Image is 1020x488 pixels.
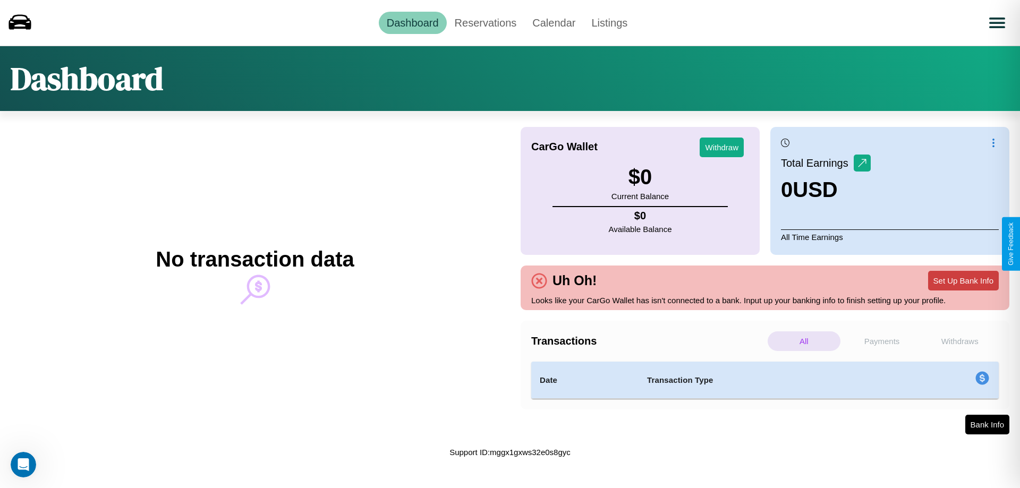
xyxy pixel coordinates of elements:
[531,335,765,347] h4: Transactions
[846,331,919,351] p: Payments
[982,8,1012,38] button: Open menu
[928,271,999,290] button: Set Up Bank Info
[531,141,598,153] h4: CarGo Wallet
[379,12,447,34] a: Dashboard
[447,12,525,34] a: Reservations
[768,331,840,351] p: All
[647,374,888,387] h4: Transaction Type
[547,273,602,288] h4: Uh Oh!
[611,165,669,189] h3: $ 0
[524,12,583,34] a: Calendar
[611,189,669,203] p: Current Balance
[531,293,999,307] p: Looks like your CarGo Wallet has isn't connected to a bank. Input up your banking info to finish ...
[11,452,36,477] iframe: Intercom live chat
[923,331,996,351] p: Withdraws
[700,138,744,157] button: Withdraw
[781,229,999,244] p: All Time Earnings
[781,153,854,173] p: Total Earnings
[156,247,354,271] h2: No transaction data
[1007,222,1015,266] div: Give Feedback
[965,415,1009,434] button: Bank Info
[449,445,571,459] p: Support ID: mggx1gxws32e0s8gyc
[540,374,630,387] h4: Date
[609,222,672,236] p: Available Balance
[531,362,999,399] table: simple table
[609,210,672,222] h4: $ 0
[781,178,871,202] h3: 0 USD
[583,12,635,34] a: Listings
[11,57,163,100] h1: Dashboard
